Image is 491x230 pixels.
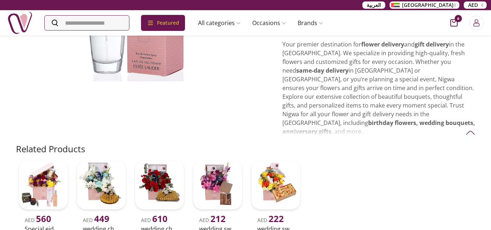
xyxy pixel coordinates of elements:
strong: gift delivery [415,40,449,48]
img: uae-gifts-Special Eid Gift for women 14 [19,161,68,209]
input: Search [45,16,129,30]
div: Domain: [DOMAIN_NAME] [19,19,80,25]
a: Occasions [246,16,292,30]
div: Domain Overview [28,43,65,48]
img: Nigwa-uae-gifts [7,10,33,36]
span: العربية [367,1,381,9]
button: [GEOGRAPHIC_DATA] [390,1,459,9]
strong: flower delivery [361,40,404,48]
p: Your premier destination for and in the [GEOGRAPHIC_DATA]. We specialize in providing high-qualit... [282,40,475,136]
div: v 4.0.25 [20,12,36,17]
span: AED [25,217,51,223]
img: Arabic_dztd3n.png [391,3,400,7]
img: logo_orange.svg [12,12,17,17]
span: 610 [152,213,168,225]
span: AED [199,217,226,223]
span: [GEOGRAPHIC_DATA] [402,1,454,9]
strong: same-day delivery [296,66,349,74]
span: AED [257,217,284,223]
span: 212 [210,213,226,225]
img: uae-gifts-wedding Chocolate 4 [77,161,126,209]
span: 222 [269,213,284,225]
img: arrow [466,128,475,137]
button: Login [469,16,484,30]
img: website_grey.svg [12,19,17,25]
img: tab_keywords_by_traffic_grey.svg [72,42,78,48]
span: AED [141,217,168,223]
span: 560 [36,213,51,225]
div: Featured [141,15,185,31]
button: AED [464,1,487,9]
span: 0 [455,15,462,22]
img: tab_domain_overview_orange.svg [20,42,25,48]
div: Keywords by Traffic [80,43,122,48]
img: uae-gifts-wedding Sweets 30 [251,161,300,209]
span: AED [468,1,478,9]
strong: birthday flowers, wedding bouquets, anniversary gifts [282,119,475,136]
a: All categories [192,16,246,30]
a: Brands [292,16,329,30]
h2: Related Products [16,143,85,155]
span: 449 [94,213,109,225]
img: uae-gifts-wedding Sweets 26 [193,161,242,209]
span: AED [83,217,109,223]
button: cart-button [450,19,458,27]
img: uae-gifts-wedding Chocolate 6 [135,161,184,209]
